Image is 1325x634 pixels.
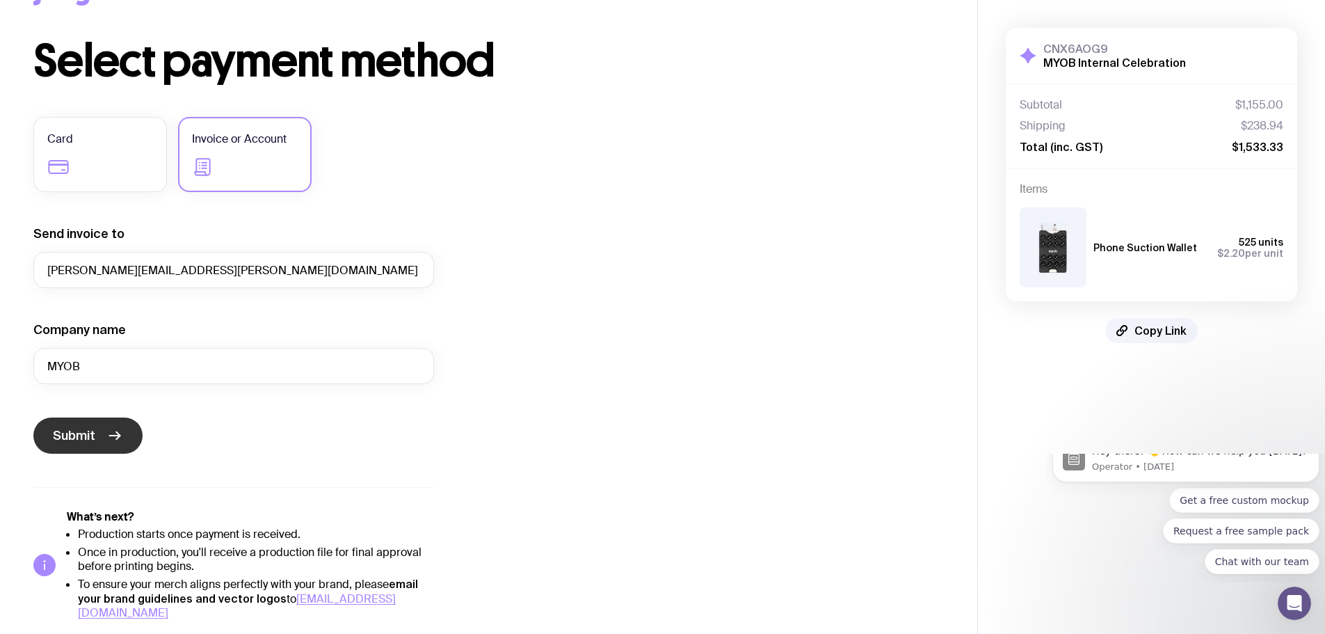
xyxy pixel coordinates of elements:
span: Copy Link [1134,324,1187,338]
a: [EMAIL_ADDRESS][DOMAIN_NAME] [78,592,396,620]
label: Company name [33,322,126,338]
h2: MYOB Internal Celebration [1043,56,1186,70]
button: Quick reply: Chat with our team [158,95,273,120]
iframe: Intercom notifications message [1047,454,1325,583]
input: accounts@company.com [33,252,434,288]
span: Submit [53,427,95,444]
button: Submit [33,418,143,454]
input: Your company name [33,348,434,384]
span: Subtotal [1020,98,1062,112]
span: $2.20 [1217,248,1245,259]
span: per unit [1217,248,1283,259]
h4: Items [1020,182,1283,196]
iframe: Intercom live chat [1278,587,1311,620]
span: Invoice or Account [192,131,287,148]
button: Quick reply: Get a free custom mockup [122,34,273,59]
button: Quick reply: Request a free sample pack [116,65,273,90]
div: Quick reply options [6,34,273,120]
li: Once in production, you'll receive a production file for final approval before printing begins. [78,546,434,573]
li: To ensure your merch aligns perfectly with your brand, please to [78,577,434,620]
span: Card [47,131,73,148]
span: $1,155.00 [1235,98,1283,112]
label: Send invoice to [33,225,125,242]
h1: Select payment method [33,39,944,84]
h3: CNX6AOG9 [1043,42,1186,56]
span: $1,533.33 [1232,140,1283,154]
h3: Phone Suction Wallet [1093,242,1197,253]
span: 525 units [1239,237,1283,248]
li: Production starts once payment is received. [78,528,434,541]
span: $238.94 [1241,119,1283,133]
h5: What’s next? [67,510,434,524]
p: Message from Operator, sent 1w ago [45,7,262,19]
span: Total (inc. GST) [1020,140,1102,154]
button: Copy Link [1105,318,1198,343]
span: Shipping [1020,119,1066,133]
